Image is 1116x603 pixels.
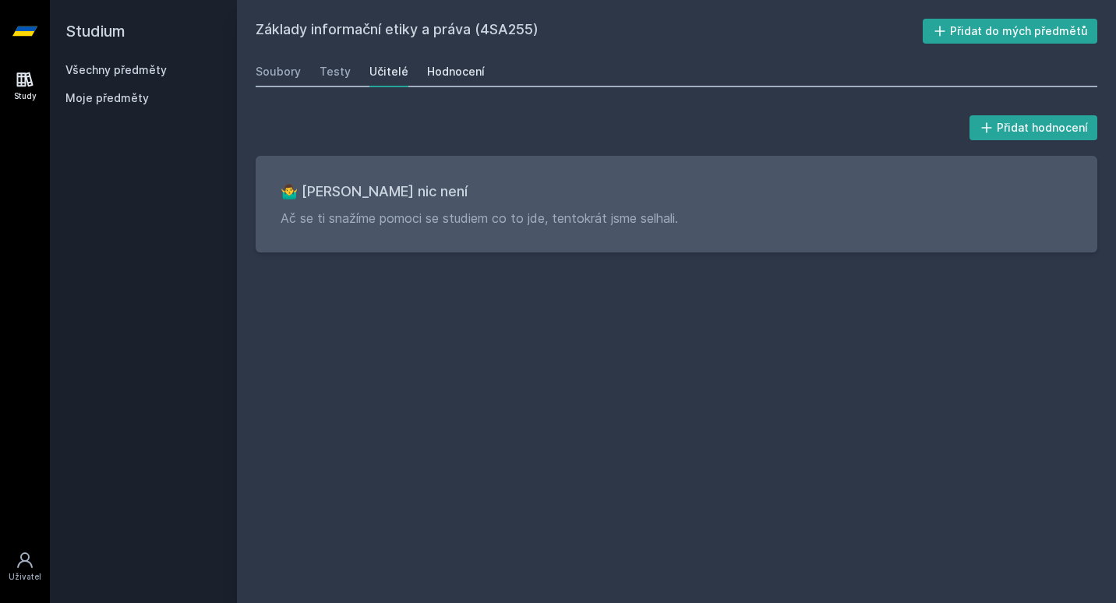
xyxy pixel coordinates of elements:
button: Přidat hodnocení [969,115,1098,140]
a: Testy [320,56,351,87]
div: Testy [320,64,351,79]
a: Učitelé [369,56,408,87]
p: Ač se ti snažíme pomoci se studiem co to jde, tentokrát jsme selhali. [281,209,1072,227]
div: Soubory [256,64,301,79]
div: Study [14,90,37,102]
a: Uživatel [3,543,47,591]
div: Učitelé [369,64,408,79]
button: Přidat do mých předmětů [923,19,1098,44]
a: Study [3,62,47,110]
h3: 🤷‍♂️ [PERSON_NAME] nic není [281,181,1072,203]
span: Moje předměty [65,90,149,106]
h2: Základy informační etiky a práva (4SA255) [256,19,923,44]
a: Soubory [256,56,301,87]
a: Hodnocení [427,56,485,87]
div: Hodnocení [427,64,485,79]
a: Všechny předměty [65,63,167,76]
div: Uživatel [9,571,41,583]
